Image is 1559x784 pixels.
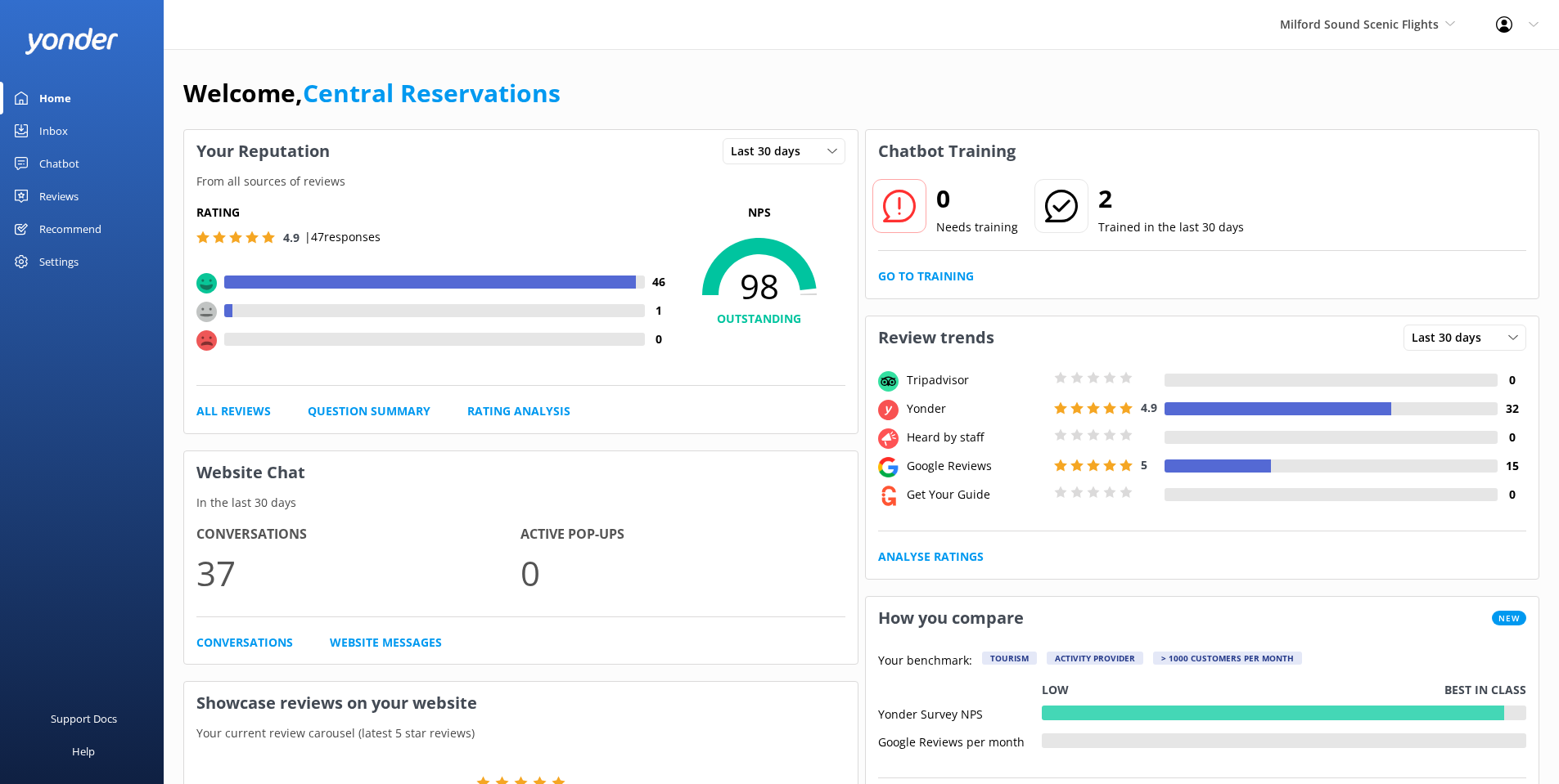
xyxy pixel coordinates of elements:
a: All Reviews [196,402,271,420]
span: Last 30 days [731,142,810,160]
div: Chatbot [39,147,79,180]
p: In the last 30 days [184,494,858,512]
div: Home [39,82,71,114]
h2: 0 [936,179,1018,218]
h3: Chatbot Training [866,130,1028,172]
div: Tripadvisor [903,371,1050,389]
a: Analyse Ratings [878,548,984,566]
div: Yonder Survey NPS [878,706,1042,720]
h4: Conversations [196,524,520,545]
h4: 0 [1498,371,1526,389]
span: 4.9 [283,230,300,245]
p: Needs training [936,218,1018,236]
span: 98 [674,266,845,307]
p: From all sources of reviews [184,172,858,190]
a: Rating Analysis [467,402,570,420]
h3: Your Reputation [184,130,342,172]
div: Heard by staff [903,428,1050,446]
img: yonder-white-logo.png [25,28,119,55]
a: Question Summary [308,402,430,420]
a: Central Reservations [303,76,561,110]
span: 4.9 [1141,400,1157,415]
div: Recommend [39,213,101,245]
h4: 0 [1498,428,1526,446]
h4: 32 [1498,400,1526,418]
p: 0 [520,545,845,600]
span: 5 [1141,457,1147,473]
a: Conversations [196,634,293,652]
div: Activity Provider [1047,652,1143,665]
a: Website Messages [330,634,442,652]
div: Support Docs [51,702,117,735]
h3: Website Chat [184,451,858,494]
div: Reviews [39,180,79,213]
div: Google Reviews per month [878,733,1042,748]
h4: 0 [1498,486,1526,504]
h4: 46 [645,273,674,291]
h4: Active Pop-ups [520,524,845,545]
a: Go to Training [878,267,974,285]
p: Low [1042,681,1069,699]
div: Tourism [982,652,1037,665]
span: New [1492,611,1526,625]
p: Trained in the last 30 days [1098,218,1244,236]
div: Google Reviews [903,457,1050,475]
span: Milford Sound Scenic Flights [1280,16,1439,32]
h4: 15 [1498,457,1526,475]
p: Best in class [1444,681,1526,699]
p: Your benchmark: [878,652,972,671]
h3: Showcase reviews on your website [184,682,858,724]
h2: 2 [1098,179,1244,218]
h5: Rating [196,204,674,222]
h1: Welcome, [183,74,561,113]
p: | 47 responses [304,228,381,246]
div: Get Your Guide [903,486,1050,504]
h3: How you compare [866,597,1036,639]
span: Last 30 days [1412,329,1491,347]
h4: 0 [645,330,674,348]
p: NPS [674,204,845,222]
div: Settings [39,245,79,278]
p: Your current review carousel (latest 5 star reviews) [184,724,858,742]
h4: 1 [645,302,674,320]
div: > 1000 customers per month [1153,652,1302,665]
h3: Review trends [866,316,1007,359]
div: Inbox [39,114,68,147]
h4: OUTSTANDING [674,310,845,328]
p: 37 [196,545,520,600]
div: Help [72,735,95,768]
div: Yonder [903,400,1050,418]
